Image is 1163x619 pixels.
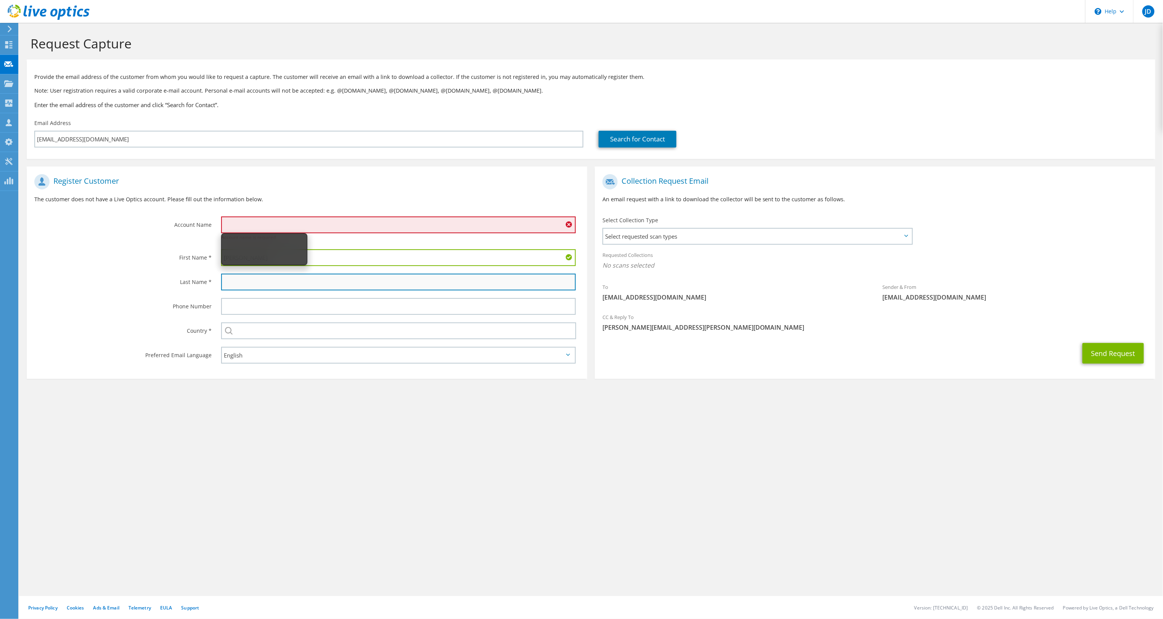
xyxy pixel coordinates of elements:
[595,309,1155,335] div: CC & Reply To
[1083,343,1144,364] button: Send Request
[93,605,119,611] a: Ads & Email
[28,605,58,611] a: Privacy Policy
[602,195,1148,204] p: An email request with a link to download the collector will be sent to the customer as follows.
[977,605,1054,611] li: © 2025 Dell Inc. All Rights Reserved
[34,274,212,286] label: Last Name *
[914,605,968,611] li: Version: [TECHNICAL_ID]
[34,298,212,310] label: Phone Number
[67,605,84,611] a: Cookies
[34,216,212,229] label: Account Name
[603,229,912,244] span: Select requested scan types
[34,322,212,335] label: Country *
[34,73,1148,81] p: Provide the email address of the customer from whom you would like to request a capture. The cust...
[875,279,1155,305] div: Sender & From
[602,261,1148,269] span: No scans selected
[595,279,875,305] div: To
[34,119,71,127] label: Email Address
[883,293,1148,301] span: [EMAIL_ADDRESS][DOMAIN_NAME]
[34,195,580,204] p: The customer does not have a Live Optics account. Please fill out the information below.
[602,174,1144,189] h1: Collection Request Email
[129,605,151,611] a: Telemetry
[34,174,576,189] h1: Register Customer
[602,323,1148,332] span: [PERSON_NAME][EMAIL_ADDRESS][PERSON_NAME][DOMAIN_NAME]
[181,605,199,611] a: Support
[599,131,676,148] a: Search for Contact
[1142,5,1155,18] span: JD
[34,347,212,359] label: Preferred Email Language
[221,234,276,241] span: Account name is required
[595,247,1155,275] div: Requested Collections
[1063,605,1154,611] li: Powered by Live Optics, a Dell Technology
[602,216,658,224] label: Select Collection Type
[602,293,867,301] span: [EMAIL_ADDRESS][DOMAIN_NAME]
[34,249,212,261] label: First Name *
[160,605,172,611] a: EULA
[34,87,1148,95] p: Note: User registration requires a valid corporate e-mail account. Personal e-mail accounts will ...
[1095,8,1102,15] svg: \n
[34,101,1148,109] h3: Enter the email address of the customer and click “Search for Contact”.
[31,35,1148,51] h1: Request Capture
